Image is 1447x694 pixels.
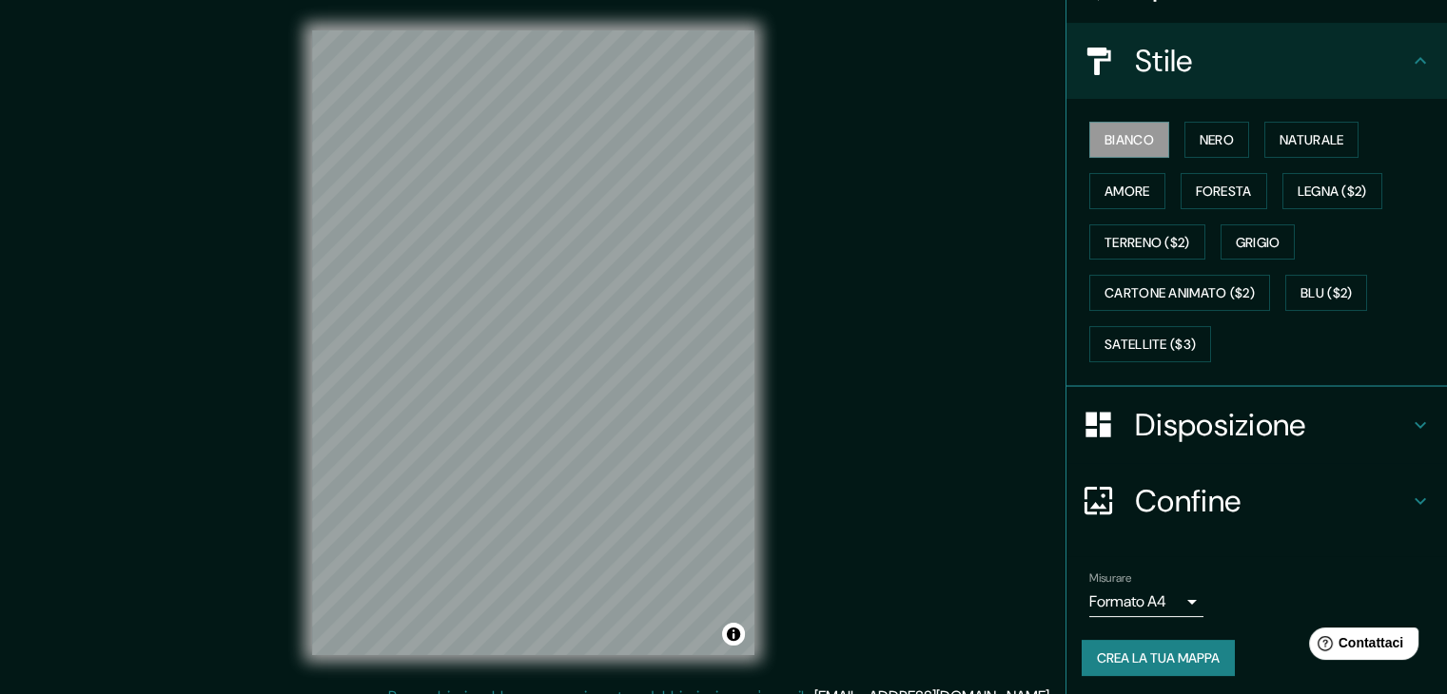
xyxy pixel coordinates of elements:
font: Amore [1105,183,1150,200]
canvas: Mappa [312,30,754,655]
font: Cartone animato ($2) [1105,285,1255,302]
font: Disposizione [1135,405,1306,445]
div: Confine [1066,463,1447,539]
button: Amore [1089,173,1165,209]
button: Naturale [1264,122,1359,158]
button: Legna ($2) [1282,173,1382,209]
font: Terreno ($2) [1105,234,1190,251]
button: Bianco [1089,122,1169,158]
button: Foresta [1181,173,1267,209]
font: Bianco [1105,131,1154,148]
button: Blu ($2) [1285,275,1367,311]
div: Stile [1066,23,1447,99]
font: Stile [1135,41,1193,81]
font: Blu ($2) [1300,285,1352,302]
button: Cartone animato ($2) [1089,275,1270,311]
font: Nero [1200,131,1234,148]
font: Grigio [1236,234,1281,251]
button: Nero [1184,122,1249,158]
button: Terreno ($2) [1089,224,1205,260]
div: Formato A4 [1089,587,1203,617]
button: Attiva/disattiva l'attribuzione [722,623,745,646]
button: Grigio [1221,224,1296,260]
font: Satellite ($3) [1105,336,1196,353]
font: Formato A4 [1089,591,1166,611]
font: Crea la tua mappa [1097,649,1220,666]
font: Legna ($2) [1298,183,1367,200]
button: Crea la tua mappa [1082,640,1235,676]
div: Disposizione [1066,387,1447,463]
font: Confine [1135,481,1241,521]
font: Foresta [1196,183,1252,200]
font: Misurare [1089,570,1131,586]
iframe: Avvio widget di aiuto [1278,620,1426,673]
button: Satellite ($3) [1089,326,1211,362]
font: Naturale [1280,131,1343,148]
